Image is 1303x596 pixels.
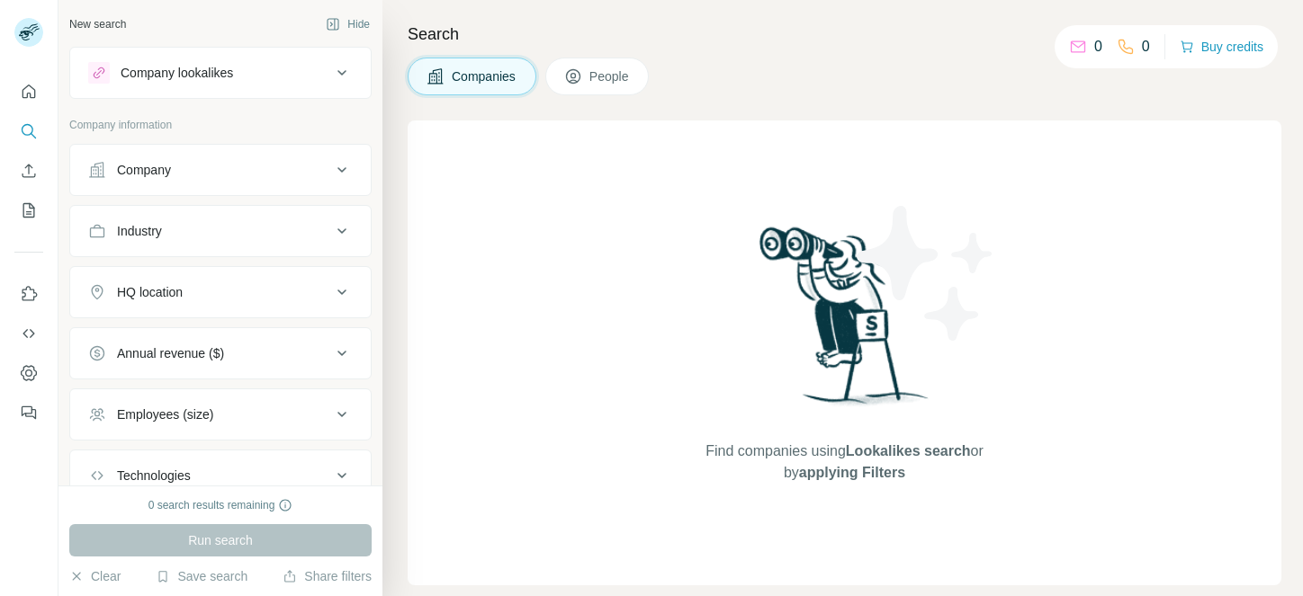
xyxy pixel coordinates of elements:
[117,344,224,362] div: Annual revenue ($)
[117,467,191,485] div: Technologies
[14,155,43,187] button: Enrich CSV
[70,271,371,314] button: HQ location
[69,16,126,32] div: New search
[1180,34,1263,59] button: Buy credits
[14,357,43,389] button: Dashboard
[117,161,171,179] div: Company
[14,278,43,310] button: Use Surfe on LinkedIn
[70,51,371,94] button: Company lookalikes
[589,67,631,85] span: People
[156,567,247,585] button: Save search
[117,283,183,301] div: HQ location
[313,11,382,38] button: Hide
[845,192,1007,354] img: Surfe Illustration - Stars
[117,222,162,240] div: Industry
[14,76,43,108] button: Quick start
[283,567,372,585] button: Share filters
[14,317,43,350] button: Use Surfe API
[70,332,371,375] button: Annual revenue ($)
[69,117,372,133] p: Company information
[1094,36,1102,58] p: 0
[799,465,905,480] span: applying Filters
[408,22,1281,47] h4: Search
[70,454,371,497] button: Technologies
[70,148,371,191] button: Company
[452,67,517,85] span: Companies
[117,405,213,423] div: Employees (size)
[121,64,233,82] div: Company lookalikes
[700,440,988,484] span: Find companies using or by
[846,443,971,458] span: Lookalikes search
[148,497,293,513] div: 0 search results remaining
[70,209,371,253] button: Industry
[69,567,121,585] button: Clear
[14,194,43,227] button: My lists
[1142,36,1150,58] p: 0
[14,396,43,429] button: Feedback
[751,222,939,423] img: Surfe Illustration - Woman searching with binoculars
[70,393,371,436] button: Employees (size)
[14,115,43,147] button: Search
